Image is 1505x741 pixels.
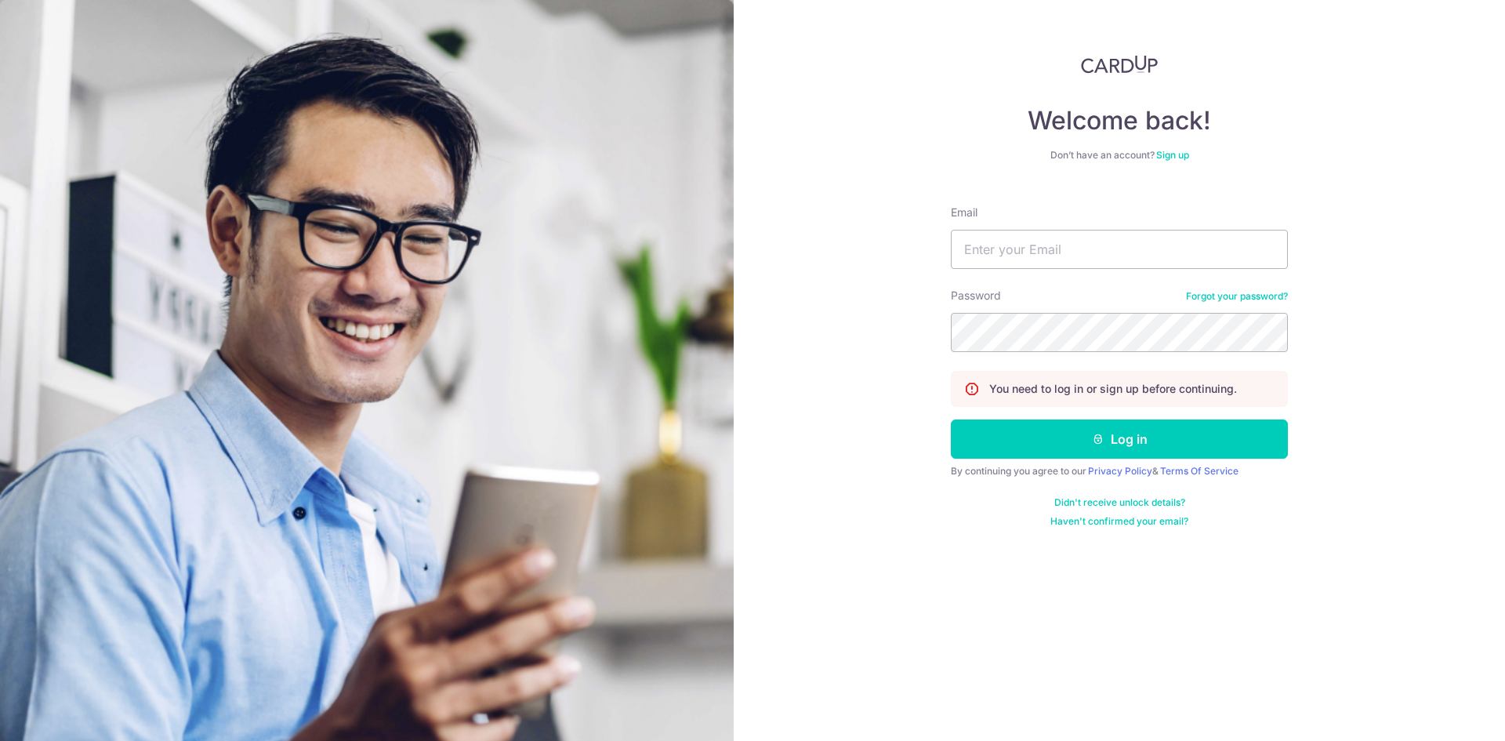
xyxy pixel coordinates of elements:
div: By continuing you agree to our & [951,465,1288,478]
img: CardUp Logo [1081,55,1158,74]
a: Terms Of Service [1160,465,1238,477]
a: Haven't confirmed your email? [1050,515,1188,528]
label: Email [951,205,977,220]
label: Password [951,288,1001,303]
button: Log in [951,420,1288,459]
a: Sign up [1156,149,1189,161]
a: Didn't receive unlock details? [1054,496,1185,509]
a: Privacy Policy [1088,465,1152,477]
h4: Welcome back! [951,105,1288,136]
div: Don’t have an account? [951,149,1288,162]
input: Enter your Email [951,230,1288,269]
p: You need to log in or sign up before continuing. [989,381,1237,397]
a: Forgot your password? [1186,290,1288,303]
